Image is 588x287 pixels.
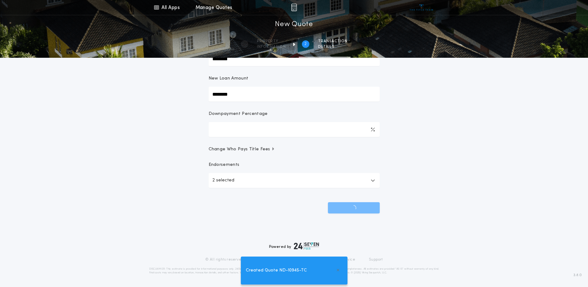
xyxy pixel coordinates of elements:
p: New Loan Amount [209,75,249,82]
p: Endorsements [209,162,380,168]
img: vs-icon [410,4,433,11]
span: Created Quote ND-10945-TC [246,267,307,274]
button: 2 selected [209,173,380,188]
span: Transaction [318,39,347,44]
span: information [257,44,286,49]
span: Change Who Pays Title Fees [209,146,275,153]
h1: New Quote [275,20,313,30]
p: Downpayment Percentage [209,111,268,117]
button: Change Who Pays Title Fees [209,146,380,153]
h2: 2 [304,42,307,47]
input: New Loan Amount [209,87,380,102]
input: Downpayment Percentage [209,122,380,137]
div: Powered by [269,242,319,250]
img: img [291,4,297,11]
span: details [318,44,347,49]
span: Property [257,39,286,44]
input: Sale Price [209,51,380,66]
img: logo [294,242,319,250]
p: 2 selected [212,177,234,184]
